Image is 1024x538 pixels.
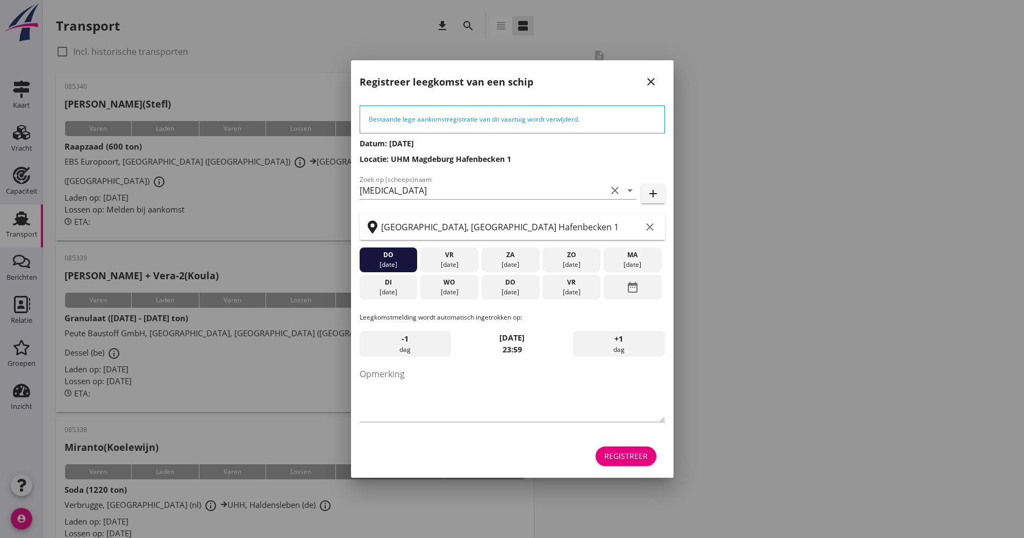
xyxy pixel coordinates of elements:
i: add [647,187,660,200]
button: Registreer [596,447,656,466]
input: Zoek op terminal of plaats [381,218,641,236]
div: [DATE] [423,287,476,297]
h2: Registreer leegkomst van een schip [360,75,533,89]
div: dag [573,331,664,357]
div: [DATE] [484,260,536,270]
div: ma [606,250,659,260]
div: wo [423,278,476,287]
i: close [645,75,657,88]
div: [DATE] [606,260,659,270]
span: +1 [614,333,623,345]
div: za [484,250,536,260]
div: dag [360,331,451,357]
div: [DATE] [423,260,476,270]
div: di [362,278,414,287]
strong: [DATE] [499,332,525,343]
div: Registreer [604,450,648,462]
div: [DATE] [545,260,598,270]
input: Zoek op (scheeps)naam [360,182,606,199]
div: do [362,250,414,260]
div: [DATE] [362,287,414,297]
textarea: Opmerking [360,365,665,422]
div: do [484,278,536,287]
strong: 23:59 [503,344,522,355]
div: vr [423,250,476,260]
i: clear [643,221,656,233]
div: [DATE] [484,287,536,297]
h3: Datum: [DATE] [360,138,665,149]
div: vr [545,278,598,287]
i: clear [608,184,621,197]
div: [DATE] [545,287,598,297]
div: zo [545,250,598,260]
div: Bestaande lege aankomstregistratie van dit vaartuig wordt verwijderd. [369,115,656,124]
div: [DATE] [362,260,414,270]
p: Leegkomstmelding wordt automatisch ingetrokken op: [360,313,665,322]
i: arrow_drop_down [624,184,636,197]
i: date_range [626,278,639,297]
h3: Locatie: UHM Magdeburg Hafenbecken 1 [360,153,665,165]
span: -1 [402,333,409,345]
